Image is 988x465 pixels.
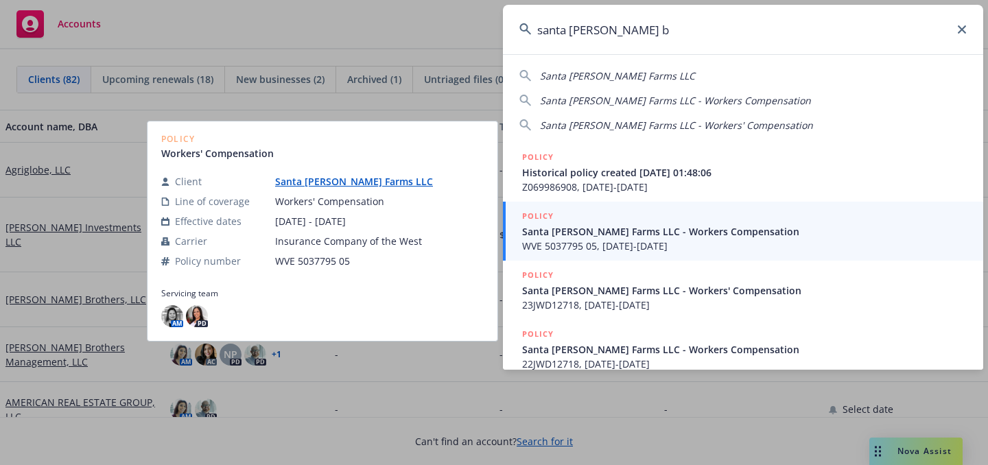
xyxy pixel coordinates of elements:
[522,298,967,312] span: 23JWD12718, [DATE]-[DATE]
[522,357,967,371] span: 22JWD12718, [DATE]-[DATE]
[503,261,983,320] a: POLICYSanta [PERSON_NAME] Farms LLC - Workers' Compensation23JWD12718, [DATE]-[DATE]
[522,209,554,223] h5: POLICY
[522,150,554,164] h5: POLICY
[540,119,813,132] span: Santa [PERSON_NAME] Farms LLC - Workers' Compensation
[522,165,967,180] span: Historical policy created [DATE] 01:48:06
[522,224,967,239] span: Santa [PERSON_NAME] Farms LLC - Workers Compensation
[503,143,983,202] a: POLICYHistorical policy created [DATE] 01:48:06Z069986908, [DATE]-[DATE]
[522,180,967,194] span: Z069986908, [DATE]-[DATE]
[503,5,983,54] input: Search...
[522,268,554,282] h5: POLICY
[522,283,967,298] span: Santa [PERSON_NAME] Farms LLC - Workers' Compensation
[540,69,695,82] span: Santa [PERSON_NAME] Farms LLC
[503,202,983,261] a: POLICYSanta [PERSON_NAME] Farms LLC - Workers CompensationWVE 5037795 05, [DATE]-[DATE]
[503,320,983,379] a: POLICYSanta [PERSON_NAME] Farms LLC - Workers Compensation22JWD12718, [DATE]-[DATE]
[522,239,967,253] span: WVE 5037795 05, [DATE]-[DATE]
[522,327,554,341] h5: POLICY
[540,94,811,107] span: Santa [PERSON_NAME] Farms LLC - Workers Compensation
[522,342,967,357] span: Santa [PERSON_NAME] Farms LLC - Workers Compensation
